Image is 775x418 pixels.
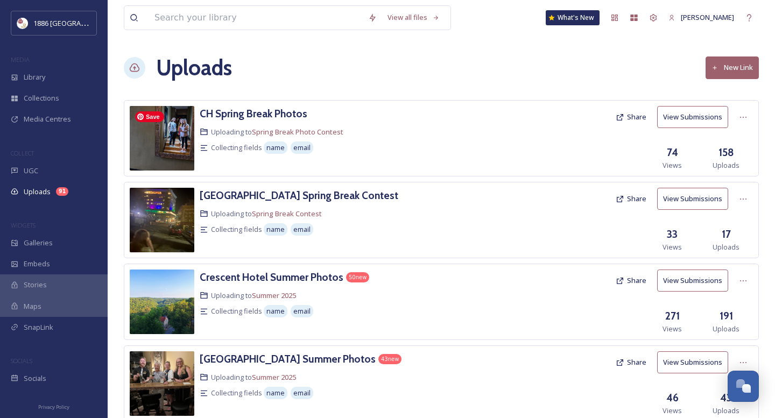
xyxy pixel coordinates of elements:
h3: 158 [718,145,734,160]
a: What's New [546,10,600,25]
button: View Submissions [657,106,728,128]
span: Collecting fields [211,224,262,235]
span: Collecting fields [211,388,262,398]
span: Views [663,160,682,171]
span: Privacy Policy [38,403,69,410]
button: Share [610,270,652,291]
span: Embeds [24,259,50,269]
h3: 191 [720,308,733,324]
span: Socials [24,373,46,384]
span: name [266,388,285,398]
span: Uploads [24,187,51,197]
h3: 43 [720,390,732,406]
a: Spring Break Contest [252,209,322,218]
span: name [266,224,285,235]
span: Views [663,242,682,252]
a: [GEOGRAPHIC_DATA] Summer Photos [200,351,376,367]
span: Uploads [713,324,739,334]
h3: 271 [665,308,680,324]
h3: [GEOGRAPHIC_DATA] Summer Photos [200,352,376,365]
span: Galleries [24,238,53,248]
span: Uploading to [211,291,296,301]
span: Views [663,406,682,416]
button: Open Chat [728,371,759,402]
h3: 74 [667,145,678,160]
span: Uploads [713,160,739,171]
a: Summer 2025 [252,291,296,300]
a: View Submissions [657,270,734,292]
button: New Link [706,56,759,79]
a: Spring Break Photo Contest [252,127,343,137]
a: Uploads [156,52,232,84]
span: email [293,388,311,398]
span: name [266,306,285,316]
img: logos.png [17,18,28,29]
span: Collecting fields [211,143,262,153]
button: Share [610,188,652,209]
span: Uploads [713,242,739,252]
span: [PERSON_NAME] [681,12,734,22]
button: View Submissions [657,351,728,373]
span: name [266,143,285,153]
h3: [GEOGRAPHIC_DATA] Spring Break Contest [200,189,398,202]
span: Uploading to [211,209,322,219]
span: Media Centres [24,114,71,124]
div: 91 [56,187,68,196]
h3: Crescent Hotel Summer Photos [200,271,343,284]
button: Share [610,107,652,127]
span: Save [135,111,164,122]
span: UGC [24,166,38,176]
img: c7aebcf1-56ed-406a-a63f-1d8b5008f356.jpg [130,270,194,334]
a: View Submissions [657,351,734,373]
span: WIDGETS [11,221,36,229]
button: View Submissions [657,188,728,210]
a: Summer 2025 [252,372,296,382]
span: Uploading to [211,372,296,382]
input: Search your library [149,6,363,30]
span: MEDIA [11,55,30,63]
span: email [293,224,311,235]
h3: 46 [666,390,679,406]
span: Views [663,324,682,334]
span: email [293,306,311,316]
span: email [293,143,311,153]
a: Crescent Hotel Summer Photos [200,270,343,285]
a: CH Spring Break Photos [200,106,307,122]
h3: 17 [722,226,731,242]
button: View Submissions [657,270,728,292]
span: Uploading to [211,127,343,137]
a: View Submissions [657,188,734,210]
a: Privacy Policy [38,400,69,413]
span: SnapLink [24,322,53,332]
a: View Submissions [657,106,734,128]
h3: CH Spring Break Photos [200,107,307,120]
a: [GEOGRAPHIC_DATA] Spring Break Contest [200,188,398,203]
a: View all files [382,7,445,28]
span: Collections [24,93,59,103]
div: 43 new [378,354,401,364]
button: Share [610,352,652,373]
span: Collecting fields [211,306,262,316]
div: 50 new [346,272,369,282]
a: [PERSON_NAME] [663,7,739,28]
img: Amygans06%40gmail.com-IMG_2832.jpeg [130,188,194,252]
span: 1886 [GEOGRAPHIC_DATA] [33,18,118,28]
img: d479e1a6-1f2e-4f23-b773-a2f4a59c5ade.jpg [130,351,194,416]
span: Library [24,72,45,82]
span: Uploads [713,406,739,416]
h3: 33 [667,226,678,242]
img: ea421a56-711e-4a7a-bcc0-98ed7bd31b9a.jpg [130,106,194,171]
span: SOCIALS [11,357,32,365]
span: COLLECT [11,149,34,157]
span: Maps [24,301,41,311]
span: Stories [24,280,47,290]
